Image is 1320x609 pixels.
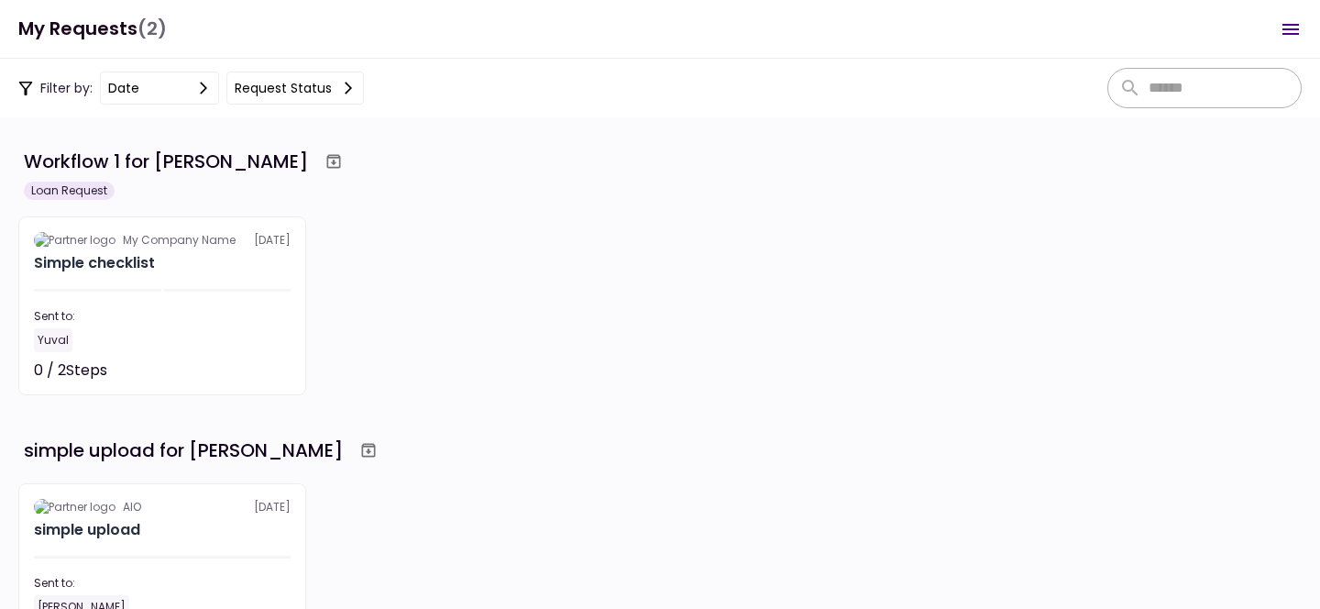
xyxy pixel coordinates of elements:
[18,72,364,105] div: Filter by:
[24,148,308,175] div: Workflow 1 for [PERSON_NAME]
[24,437,343,464] div: simple upload for [PERSON_NAME]
[108,78,139,98] div: date
[1269,7,1313,51] button: Open menu
[34,499,291,515] div: [DATE]
[317,145,350,178] button: Archive workflow
[226,72,364,105] button: Request status
[352,434,385,467] button: Archive workflow
[34,360,107,382] div: 0 / 2 Steps
[100,72,219,105] button: date
[123,499,141,515] div: AIO
[34,232,115,249] img: Partner logo
[137,10,167,48] span: (2)
[34,519,140,541] h2: simple upload
[34,308,291,325] div: Sent to:
[208,360,291,382] div: Not started
[34,252,155,274] h2: Simple checklist
[18,10,167,48] h1: My Requests
[24,182,115,200] div: Loan Request
[34,232,291,249] div: [DATE]
[34,328,72,352] div: Yuval
[34,499,115,515] img: Partner logo
[123,232,236,249] div: My Company Name
[34,575,291,592] div: Sent to:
